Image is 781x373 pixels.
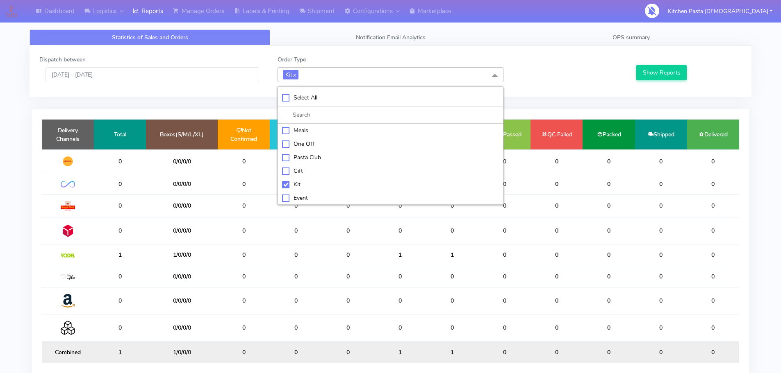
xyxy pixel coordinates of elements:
button: Kitchen Pasta [DEMOGRAPHIC_DATA] [662,3,779,20]
td: 0 [374,266,426,287]
td: 0 [322,314,374,341]
td: 0 [218,244,270,266]
td: 0 [426,266,478,287]
td: 0 [687,341,739,363]
td: 0 [583,149,635,173]
td: 0/0/0/0 [146,314,218,341]
td: 0 [218,266,270,287]
td: 0 [218,217,270,244]
td: 0 [635,287,687,314]
td: 0 [270,173,322,194]
div: One Off [282,140,499,148]
td: QC Passed [478,120,531,149]
td: 0/0/0/0 [146,194,218,217]
td: Boxes(S/M/L/XL) [146,120,218,149]
img: Royal Mail [61,201,75,211]
td: 0 [374,194,426,217]
td: 1 [94,341,146,363]
td: QC Failed [531,120,583,149]
td: 0 [94,194,146,217]
td: 0 [478,173,531,194]
td: 0 [531,244,583,266]
img: MaxOptra [61,274,75,280]
td: 0 [322,244,374,266]
td: 0/0/0/0 [146,287,218,314]
td: 1/0/0/0 [146,244,218,266]
td: 0 [218,194,270,217]
td: Confirmed [270,120,322,149]
td: 0 [270,287,322,314]
td: 0 [94,173,146,194]
div: Kit [282,180,499,189]
td: 0 [270,244,322,266]
td: 0 [531,194,583,217]
img: Yodel [61,253,75,258]
td: 0 [635,341,687,363]
td: Combined [42,341,94,363]
td: 1 [374,244,426,266]
td: 0 [426,194,478,217]
td: 0 [94,287,146,314]
img: DPD [61,224,75,238]
td: 1 [426,341,478,363]
td: 0 [322,341,374,363]
td: 0/0/0/0 [146,149,218,173]
td: 0 [322,194,374,217]
td: 0 [687,314,739,341]
td: 1/0/0/0 [146,341,218,363]
td: Not Confirmed [218,120,270,149]
td: 0 [374,314,426,341]
td: 0 [687,287,739,314]
td: 0 [531,149,583,173]
span: Notification Email Analytics [356,34,426,41]
td: 0 [583,314,635,341]
img: DHL [61,156,75,167]
td: 0 [687,266,739,287]
div: Meals [282,126,499,135]
td: 0 [270,149,322,173]
td: 0 [426,287,478,314]
td: 1 [426,244,478,266]
td: 0 [322,266,374,287]
td: Delivered [687,120,739,149]
td: 0 [478,217,531,244]
td: 0 [218,149,270,173]
td: 1 [374,341,426,363]
td: 0 [635,194,687,217]
td: 0 [635,217,687,244]
td: 0 [687,173,739,194]
td: 0 [531,217,583,244]
td: 0 [478,341,531,363]
td: 0 [531,173,583,194]
td: 0 [635,173,687,194]
td: 0 [218,173,270,194]
td: 0 [270,314,322,341]
label: Dispatch between [39,55,86,64]
img: OnFleet [61,181,75,188]
td: 0 [270,266,322,287]
td: 0 [583,266,635,287]
td: 0 [322,287,374,314]
td: 0 [531,287,583,314]
td: 0 [531,341,583,363]
td: 0 [94,217,146,244]
div: Gift [282,167,499,175]
td: 0 [94,149,146,173]
td: 0 [583,341,635,363]
td: 0 [270,194,322,217]
span: Kit [283,70,298,79]
td: 0 [478,266,531,287]
td: 0 [374,287,426,314]
td: 0 [218,287,270,314]
td: 0 [478,314,531,341]
td: 0 [583,173,635,194]
td: 0 [426,217,478,244]
td: 0 [687,149,739,173]
td: 0 [687,194,739,217]
td: 0 [218,341,270,363]
img: Amazon [61,294,75,308]
div: Pasta Club [282,153,499,162]
input: Pick the Daterange [46,67,259,82]
td: 0 [94,266,146,287]
td: 0 [687,244,739,266]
